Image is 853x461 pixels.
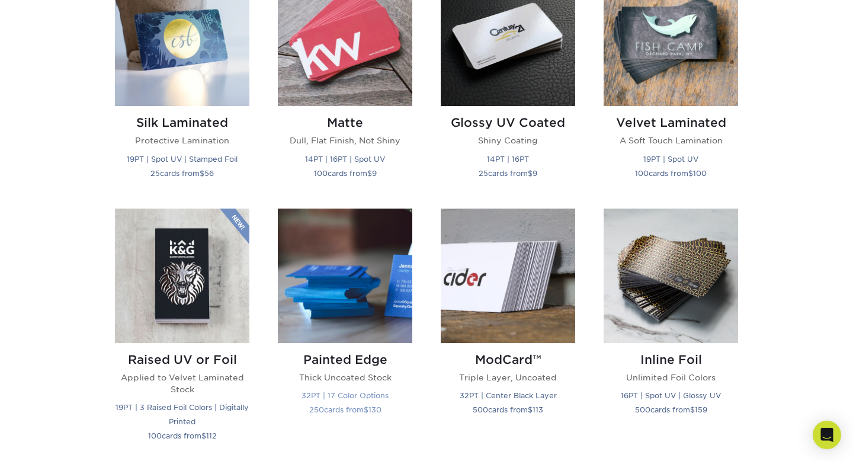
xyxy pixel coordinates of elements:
[220,209,249,244] img: New Product
[473,405,488,414] span: 500
[635,169,649,178] span: 100
[635,405,707,414] small: cards from
[604,116,738,130] h2: Velvet Laminated
[621,391,721,400] small: 16PT | Spot UV | Glossy UV
[695,405,707,414] span: 159
[115,209,249,343] img: Raised UV or Foil Business Cards
[200,169,204,178] span: $
[604,353,738,367] h2: Inline Foil
[116,403,249,426] small: 19PT | 3 Raised Foil Colors | Digitally Printed
[367,169,372,178] span: $
[148,431,162,440] span: 100
[314,169,328,178] span: 100
[278,209,412,343] img: Painted Edge Business Cards
[441,353,575,367] h2: ModCard™
[204,169,214,178] span: 56
[813,421,841,449] div: Open Intercom Messenger
[115,135,249,146] p: Protective Lamination
[150,169,160,178] span: 25
[278,209,412,457] a: Painted Edge Business Cards Painted Edge Thick Uncoated Stock 32PT | 17 Color Options 250cards fr...
[460,391,557,400] small: 32PT | Center Black Layer
[314,169,377,178] small: cards from
[479,169,488,178] span: 25
[528,169,533,178] span: $
[115,372,249,396] p: Applied to Velvet Laminated Stock
[364,405,368,414] span: $
[309,405,381,414] small: cards from
[604,372,738,383] p: Unlimited Foil Colors
[533,169,537,178] span: 9
[302,391,389,400] small: 32PT | 17 Color Options
[115,209,249,457] a: Raised UV or Foil Business Cards Raised UV or Foil Applied to Velvet Laminated Stock 19PT | 3 Rai...
[441,209,575,457] a: ModCard™ Business Cards ModCard™ Triple Layer, Uncoated 32PT | Center Black Layer 500cards from$113
[278,135,412,146] p: Dull, Flat Finish, Not Shiny
[201,431,206,440] span: $
[528,405,533,414] span: $
[127,155,238,164] small: 19PT | Spot UV | Stamped Foil
[309,405,324,414] span: 250
[148,431,217,440] small: cards from
[693,169,707,178] span: 100
[278,353,412,367] h2: Painted Edge
[441,116,575,130] h2: Glossy UV Coated
[635,405,650,414] span: 500
[441,209,575,343] img: ModCard™ Business Cards
[690,405,695,414] span: $
[479,169,537,178] small: cards from
[305,155,385,164] small: 14PT | 16PT | Spot UV
[278,116,412,130] h2: Matte
[441,135,575,146] p: Shiny Coating
[441,372,575,383] p: Triple Layer, Uncoated
[604,209,738,343] img: Inline Foil Business Cards
[643,155,698,164] small: 19PT | Spot UV
[604,209,738,457] a: Inline Foil Business Cards Inline Foil Unlimited Foil Colors 16PT | Spot UV | Glossy UV 500cards ...
[372,169,377,178] span: 9
[115,116,249,130] h2: Silk Laminated
[533,405,543,414] span: 113
[604,135,738,146] p: A Soft Touch Lamination
[487,155,529,164] small: 14PT | 16PT
[473,405,543,414] small: cards from
[206,431,217,440] span: 112
[368,405,381,414] span: 130
[635,169,707,178] small: cards from
[115,353,249,367] h2: Raised UV or Foil
[688,169,693,178] span: $
[278,372,412,383] p: Thick Uncoated Stock
[150,169,214,178] small: cards from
